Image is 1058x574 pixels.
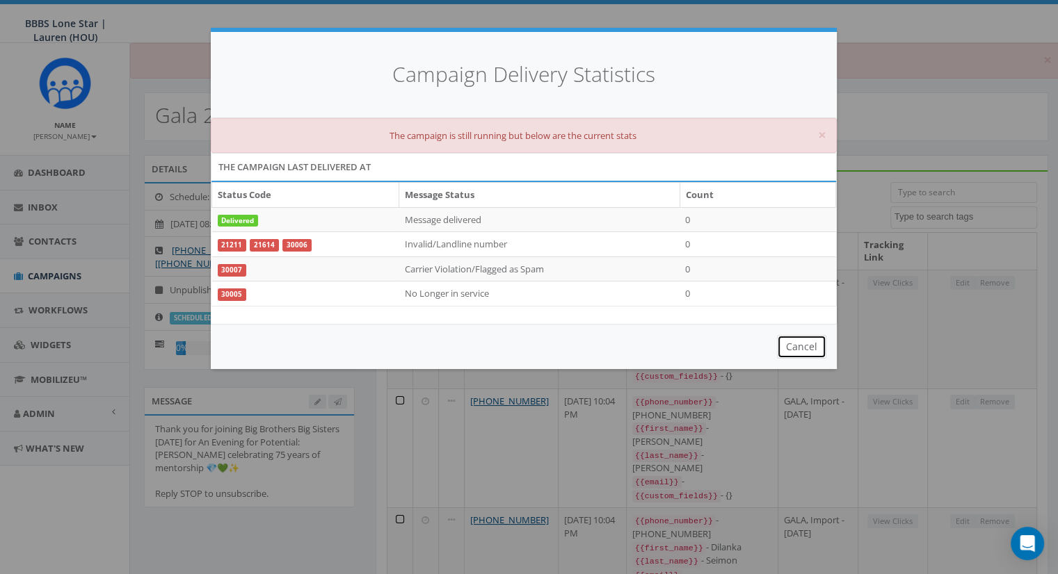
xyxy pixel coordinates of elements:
div: The campaign last delivered at [211,153,837,181]
a: 21211 [218,239,247,252]
span: × [818,125,826,145]
td: 0 [680,256,835,281]
button: Cancel [777,335,826,359]
span: Delivered [218,215,259,227]
b: Status Code [218,188,271,201]
td: 0 [680,232,835,257]
td: Message delivered [399,207,680,232]
a: 30007 [218,264,247,277]
h4: Campaign Delivery Statistics [232,60,816,90]
button: Close [818,128,826,142]
b: Message Status [405,188,474,201]
td: 0 [680,207,835,232]
td: No Longer in service [399,281,680,306]
div: The campaign is still running but below are the current stats [211,118,837,154]
td: Carrier Violation/Flagged as Spam [399,256,680,281]
td: Invalid/Landline number [399,232,680,257]
a: 21614 [250,239,279,252]
td: 0 [680,281,835,306]
div: Open Intercom Messenger [1011,527,1044,560]
a: 30005 [218,288,247,301]
a: 30006 [282,239,312,252]
b: Count [686,188,714,201]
